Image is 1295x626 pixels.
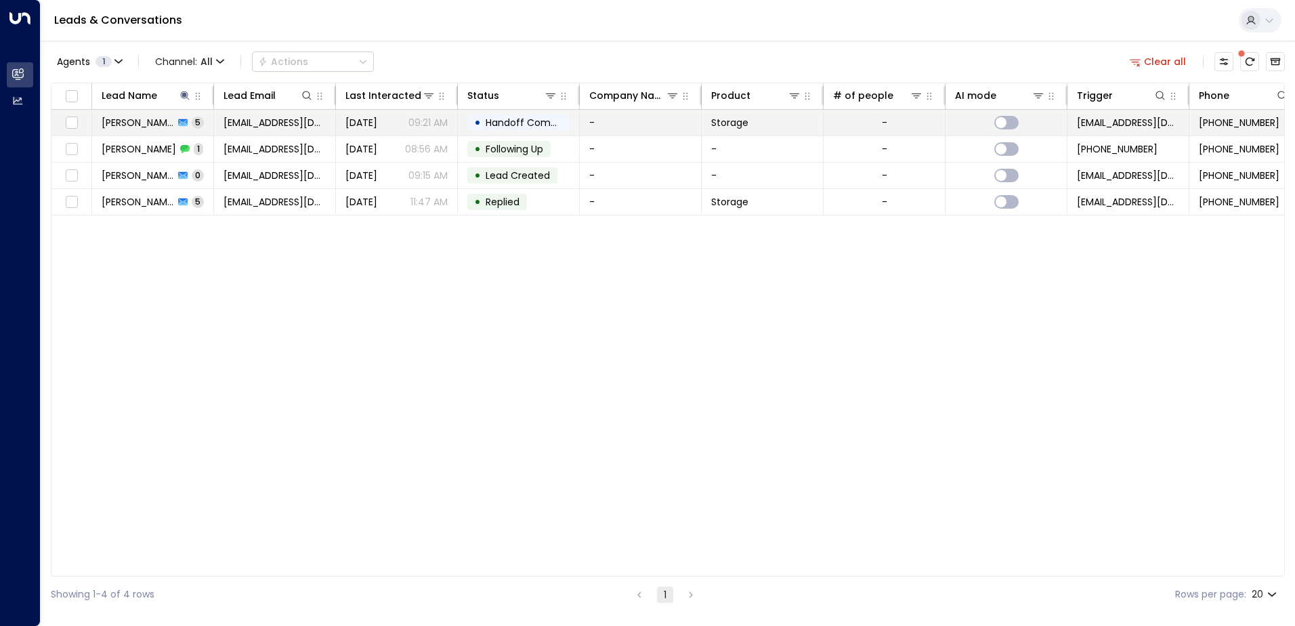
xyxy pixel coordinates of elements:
[224,87,276,104] div: Lead Email
[882,169,887,182] div: -
[224,116,326,129] span: tabathafenton@gmail.com
[631,586,700,603] nav: pagination navigation
[486,116,581,129] span: Handoff Completed
[1252,585,1279,604] div: 20
[474,164,481,187] div: •
[252,51,374,72] button: Actions
[1199,142,1279,156] span: +447828141194
[408,169,448,182] p: 09:15 AM
[657,587,673,603] button: page 1
[1199,87,1229,104] div: Phone
[589,87,679,104] div: Company Name
[833,87,923,104] div: # of people
[57,57,90,66] span: Agents
[474,190,481,213] div: •
[955,87,996,104] div: AI mode
[192,169,204,181] span: 0
[63,88,80,105] span: Toggle select all
[1077,142,1158,156] span: +447828141194
[54,12,182,28] a: Leads & Conversations
[63,194,80,211] span: Toggle select row
[345,169,377,182] span: Aug 09, 2025
[1175,587,1246,602] label: Rows per page:
[63,141,80,158] span: Toggle select row
[102,142,176,156] span: Tabatha Fenton
[345,116,377,129] span: Yesterday
[102,87,157,104] div: Lead Name
[410,195,448,209] p: 11:47 AM
[194,143,203,154] span: 1
[486,142,543,156] span: Following Up
[702,163,824,188] td: -
[224,169,326,182] span: tabathafenton@gmail.com
[882,195,887,209] div: -
[63,167,80,184] span: Toggle select row
[1077,195,1179,209] span: leads@space-station.co.uk
[102,116,174,129] span: Tabatha Fenton
[63,114,80,131] span: Toggle select row
[102,195,174,209] span: Tabatha Fenton
[474,111,481,134] div: •
[192,117,204,128] span: 5
[711,87,801,104] div: Product
[702,136,824,162] td: -
[345,87,436,104] div: Last Interacted
[711,195,748,209] span: Storage
[882,142,887,156] div: -
[102,169,174,182] span: Tabatha Fenton
[192,196,204,207] span: 5
[474,138,481,161] div: •
[1077,169,1179,182] span: leads@space-station.co.uk
[1077,87,1167,104] div: Trigger
[1077,87,1113,104] div: Trigger
[882,116,887,129] div: -
[200,56,213,67] span: All
[345,195,377,209] span: Jul 12, 2025
[711,87,750,104] div: Product
[1199,87,1289,104] div: Phone
[467,87,557,104] div: Status
[51,52,127,71] button: Agents1
[345,142,377,156] span: Aug 11, 2025
[589,87,666,104] div: Company Name
[150,52,230,71] span: Channel:
[467,87,499,104] div: Status
[252,51,374,72] div: Button group with a nested menu
[833,87,893,104] div: # of people
[1266,52,1285,71] button: Archived Leads
[1199,116,1279,129] span: +447828141194
[405,142,448,156] p: 08:56 AM
[486,195,519,209] span: Replied
[955,87,1045,104] div: AI mode
[224,195,326,209] span: tabathafenton@gmail.com
[150,52,230,71] button: Channel:All
[224,87,314,104] div: Lead Email
[258,56,308,68] div: Actions
[1077,116,1179,129] span: leads@space-station.co.uk
[580,110,702,135] td: -
[580,163,702,188] td: -
[51,587,154,602] div: Showing 1-4 of 4 rows
[345,87,421,104] div: Last Interacted
[580,189,702,215] td: -
[408,116,448,129] p: 09:21 AM
[1199,169,1279,182] span: +447828141194
[95,56,112,67] span: 1
[1199,195,1279,209] span: +447828141194
[711,116,748,129] span: Storage
[1214,52,1233,71] button: Customize
[580,136,702,162] td: -
[224,142,326,156] span: tabathafenton@gmail.com
[1124,52,1192,71] button: Clear all
[486,169,550,182] span: Lead Created
[102,87,192,104] div: Lead Name
[1240,52,1259,71] span: There are new threads available. Refresh the grid to view the latest updates.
